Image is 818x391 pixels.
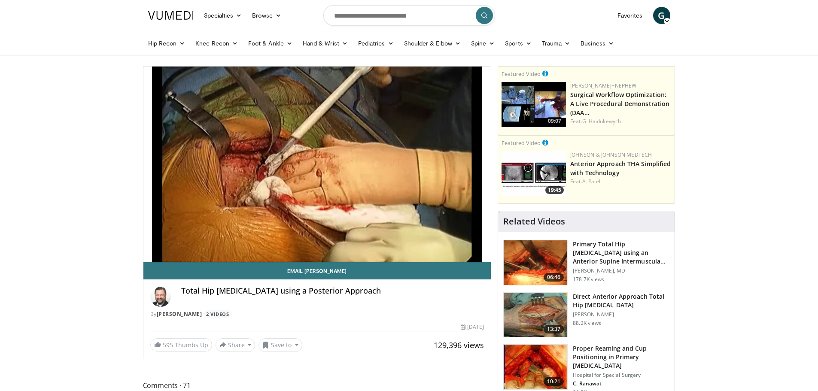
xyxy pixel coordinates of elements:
[573,372,669,379] p: Hospital for Special Surgery
[573,292,669,309] h3: Direct Anterior Approach Total Hip [MEDICAL_DATA]
[573,320,601,327] p: 88.2K views
[298,35,353,52] a: Hand & Wrist
[461,323,484,331] div: [DATE]
[575,35,619,52] a: Business
[143,67,491,262] video-js: Video Player
[216,338,255,352] button: Share
[157,310,202,318] a: [PERSON_NAME]
[582,118,621,125] a: G. Haidukewych
[143,262,491,279] a: Email [PERSON_NAME]
[582,178,601,185] a: A. Patel
[612,7,648,24] a: Favorites
[573,311,669,318] p: [PERSON_NAME]
[573,344,669,370] h3: Proper Reaming and Cup Positioning in Primary [MEDICAL_DATA]
[190,35,243,52] a: Knee Recon
[573,276,604,283] p: 178.7K views
[466,35,500,52] a: Spine
[353,35,399,52] a: Pediatrics
[503,292,669,338] a: 13:37 Direct Anterior Approach Total Hip [MEDICAL_DATA] [PERSON_NAME] 88.2K views
[502,151,566,196] img: 06bb1c17-1231-4454-8f12-6191b0b3b81a.150x105_q85_crop-smart_upscale.jpg
[537,35,576,52] a: Trauma
[570,91,669,117] a: Surgical Workflow Optimization: A Live Procedural Demonstration (DAA…
[570,82,636,89] a: [PERSON_NAME]+Nephew
[573,240,669,266] h3: Primary Total Hip [MEDICAL_DATA] using an Anterior Supine Intermuscula…
[143,380,492,391] span: Comments 71
[181,286,484,296] h4: Total Hip [MEDICAL_DATA] using a Posterior Approach
[503,216,565,227] h4: Related Videos
[503,240,669,285] a: 06:46 Primary Total Hip [MEDICAL_DATA] using an Anterior Supine Intermuscula… [PERSON_NAME], MD 1...
[243,35,298,52] a: Foot & Ankle
[148,11,194,20] img: VuMedi Logo
[258,338,302,352] button: Save to
[204,310,232,318] a: 2 Videos
[573,267,669,274] p: [PERSON_NAME], MD
[199,7,247,24] a: Specialties
[502,151,566,196] a: 19:45
[150,338,212,352] a: 595 Thumbs Up
[545,186,564,194] span: 19:45
[570,151,652,158] a: Johnson & Johnson MedTech
[545,117,564,125] span: 09:07
[247,7,286,24] a: Browse
[573,380,669,387] p: C. Ranawat
[544,325,564,333] span: 13:37
[502,82,566,127] a: 09:07
[653,7,670,24] a: G
[544,377,564,386] span: 10:21
[163,341,173,349] span: 595
[504,293,567,337] img: 294118_0000_1.png.150x105_q85_crop-smart_upscale.jpg
[500,35,537,52] a: Sports
[570,160,671,177] a: Anterior Approach THA Simplified with Technology
[504,345,567,389] img: 9ceeadf7-7a50-4be6-849f-8c42a554e74d.150x105_q85_crop-smart_upscale.jpg
[502,70,541,78] small: Featured Video
[544,273,564,282] span: 06:46
[143,35,191,52] a: Hip Recon
[323,5,495,26] input: Search topics, interventions
[502,139,541,147] small: Featured Video
[504,240,567,285] img: 263423_3.png.150x105_q85_crop-smart_upscale.jpg
[502,82,566,127] img: bcfc90b5-8c69-4b20-afee-af4c0acaf118.150x105_q85_crop-smart_upscale.jpg
[150,310,484,318] div: By
[570,118,671,125] div: Feat.
[150,286,171,307] img: Avatar
[570,178,671,185] div: Feat.
[399,35,466,52] a: Shoulder & Elbow
[434,340,484,350] span: 129,396 views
